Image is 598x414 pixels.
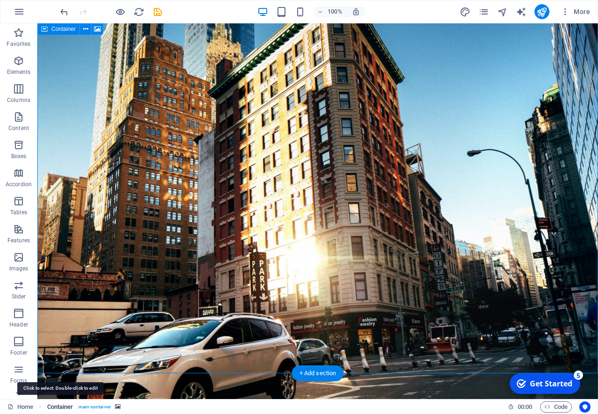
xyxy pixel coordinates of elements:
button: publish [534,4,549,19]
button: text_generator [516,6,527,17]
i: Publish [536,7,547,17]
p: Features [7,237,30,244]
nav: breadcrumb [47,401,121,413]
button: save [152,6,163,17]
i: Reload page [134,7,144,17]
i: Pages (Ctrl+Alt+S) [478,7,489,17]
h6: Session time [508,401,533,413]
button: More [557,4,594,19]
i: Design (Ctrl+Alt+Y) [460,7,470,17]
button: navigator [497,6,508,17]
i: This element contains a background [115,404,121,409]
span: Container [47,401,73,413]
p: Header [9,321,28,328]
i: AI Writer [516,7,527,17]
span: : [524,403,526,410]
i: Navigator [497,7,508,17]
button: reload [133,6,144,17]
i: Save (Ctrl+S) [152,7,163,17]
span: Code [544,401,568,413]
span: Container [51,26,76,32]
p: Content [8,124,29,132]
div: + Add section [292,365,344,381]
div: 5 [69,1,78,10]
p: Tables [10,209,27,216]
span: More [561,7,590,16]
p: Boxes [11,153,27,160]
span: . main-container [77,401,111,413]
p: Forms [10,377,27,385]
p: Images [9,265,28,272]
p: Columns [7,96,30,104]
p: Favorites [7,40,30,48]
button: Usercentrics [579,401,591,413]
p: Slider [12,293,26,300]
button: pages [478,6,490,17]
a: Click to cancel selection. Double-click to open Pages [7,401,33,413]
p: Elements [7,68,31,76]
button: undo [58,6,70,17]
i: On resize automatically adjust zoom level to fit chosen device. [352,7,360,16]
button: Click here to leave preview mode and continue editing [114,6,126,17]
div: Get Started [25,9,68,19]
span: 00 00 [518,401,532,413]
button: design [460,6,471,17]
button: 100% [313,6,347,17]
button: Code [540,401,572,413]
h6: 100% [327,6,342,17]
p: Accordion [6,181,32,188]
p: Footer [10,349,27,356]
div: Get Started 5 items remaining, 0% complete [5,4,76,24]
i: Undo: Edit headline (Ctrl+Z) [59,7,70,17]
